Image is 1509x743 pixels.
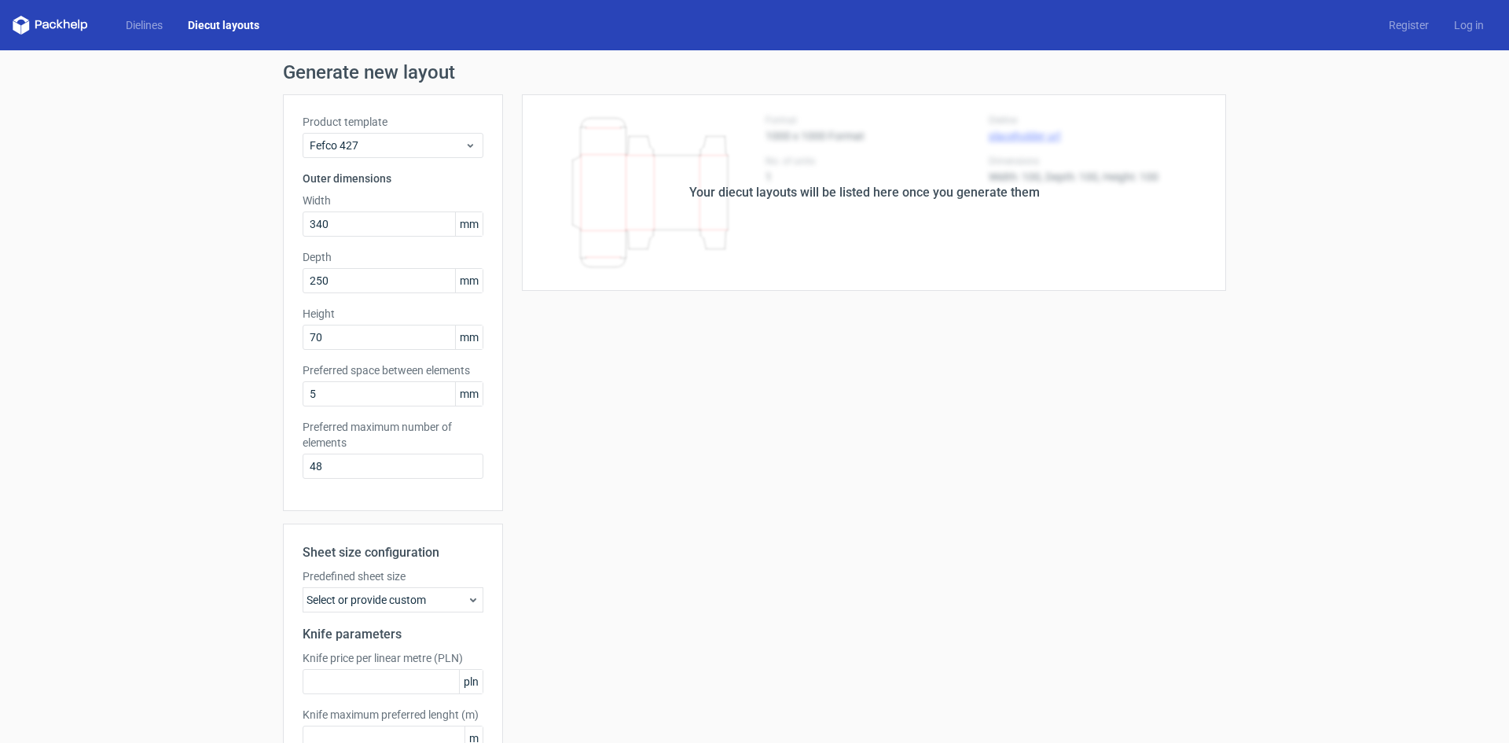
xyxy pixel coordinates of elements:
[310,138,464,153] span: Fefco 427
[455,212,483,236] span: mm
[113,17,175,33] a: Dielines
[303,114,483,130] label: Product template
[175,17,272,33] a: Diecut layouts
[303,193,483,208] label: Width
[283,63,1226,82] h1: Generate new layout
[303,650,483,666] label: Knife price per linear metre (PLN)
[1376,17,1441,33] a: Register
[303,249,483,265] label: Depth
[689,183,1040,202] div: Your diecut layouts will be listed here once you generate them
[455,382,483,406] span: mm
[303,362,483,378] label: Preferred space between elements
[303,625,483,644] h2: Knife parameters
[303,306,483,322] label: Height
[303,587,483,612] div: Select or provide custom
[459,670,483,693] span: pln
[1441,17,1496,33] a: Log in
[303,543,483,562] h2: Sheet size configuration
[455,269,483,292] span: mm
[455,326,483,349] span: mm
[303,568,483,584] label: Predefined sheet size
[303,419,483,451] label: Preferred maximum number of elements
[303,707,483,723] label: Knife maximum preferred lenght (m)
[303,171,483,186] h3: Outer dimensions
